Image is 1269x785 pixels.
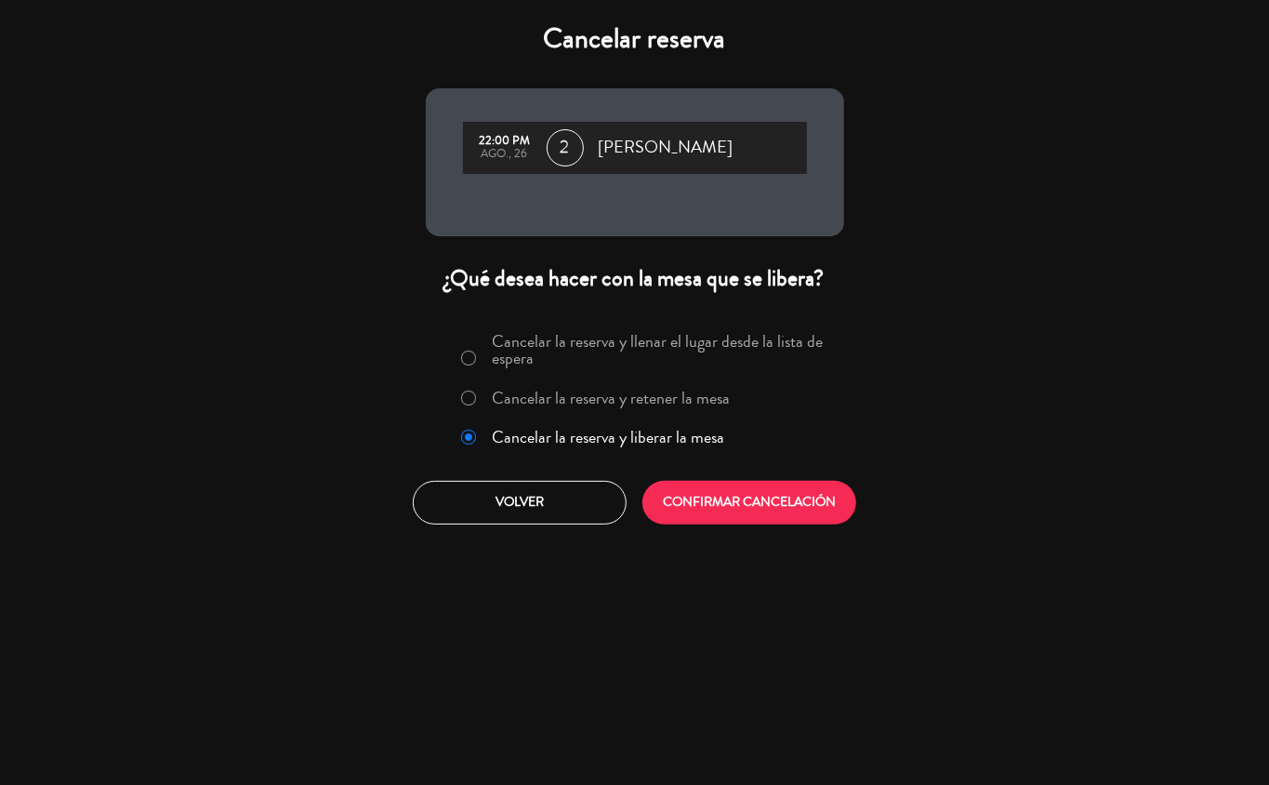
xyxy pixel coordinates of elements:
[599,134,734,162] span: [PERSON_NAME]
[492,333,832,366] label: Cancelar la reserva y llenar el lugar desde la lista de espera
[426,22,844,56] h4: Cancelar reserva
[426,264,844,293] div: ¿Qué desea hacer con la mesa que se libera?
[547,129,584,166] span: 2
[413,481,627,525] button: Volver
[472,135,537,148] div: 22:00 PM
[492,390,730,406] label: Cancelar la reserva y retener la mesa
[492,429,724,446] label: Cancelar la reserva y liberar la mesa
[642,481,856,525] button: CONFIRMAR CANCELACIÓN
[472,148,537,161] div: ago., 26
